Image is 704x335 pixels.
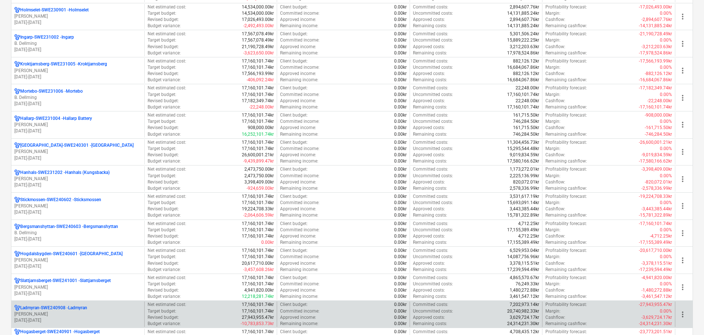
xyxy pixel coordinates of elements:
[639,4,672,10] p: -17,026,493.00kr
[242,58,274,64] p: 17,160,101.74kr
[545,44,565,50] p: Cashflow :
[645,71,672,77] p: -882,126.12kr
[280,92,319,98] p: Committed income :
[413,118,453,125] p: Uncommitted costs :
[413,112,448,118] p: Committed costs :
[280,44,316,50] p: Approved income :
[14,263,141,270] p: [DATE] - [DATE]
[413,17,445,23] p: Approved costs :
[280,179,316,185] p: Approved income :
[413,125,445,131] p: Approved costs :
[394,64,407,71] p: 0.00kr
[280,31,308,37] p: Client budget :
[242,71,274,77] p: 17,566,193.99kr
[242,10,274,17] p: 14,534,000.00kr
[244,173,274,179] p: 2,473,750.00kr
[545,85,587,91] p: Profitability forecast :
[242,131,274,138] p: 16,252,101.74kr
[14,61,141,80] div: Kroktjarnsberg-SWE231005 -Kroktjarnsberg[PERSON_NAME][DATE]-[DATE]
[513,71,539,77] p: 882,126.12kr
[678,39,687,48] span: more_vert
[507,92,539,98] p: 17,160,101.74kr
[545,131,587,138] p: Remaining cashflow :
[513,125,539,131] p: 161,715.50kr
[413,77,447,83] p: Remaining costs :
[280,10,319,17] p: Committed income :
[639,139,672,146] p: -26,600,001.21kr
[394,185,407,192] p: 0.00kr
[148,112,186,118] p: Net estimated cost :
[413,152,445,158] p: Approved costs :
[545,92,560,98] p: Margin :
[244,179,274,185] p: 3,398,409.00kr
[413,92,453,98] p: Uncommitted costs :
[678,283,687,292] span: more_vert
[413,4,448,10] p: Committed costs :
[394,158,407,164] p: 0.00kr
[394,50,407,56] p: 0.00kr
[280,125,316,131] p: Approved income :
[507,146,539,152] p: 15,295,544.48kr
[545,10,560,17] p: Margin :
[513,179,539,185] p: 820,072.01kr
[20,251,123,257] p: Hogdalsbygden-SWE240601 - [GEOGRAPHIC_DATA]
[14,101,141,107] p: [DATE] - [DATE]
[148,64,176,71] p: Target budget :
[507,10,539,17] p: 14,131,885.24kr
[14,170,141,188] div: Hanhals-SWE231202 -Hanhals (Kungsbacka)[PERSON_NAME][DATE]-[DATE]
[14,142,141,161] div: [GEOGRAPHIC_DATA]-SWE240301 -[GEOGRAPHIC_DATA][PERSON_NAME][DATE]-[DATE]
[280,23,318,29] p: Remaining income :
[394,4,407,10] p: 0.00kr
[14,88,20,95] div: Project has multi currencies enabled
[394,131,407,138] p: 0.00kr
[545,139,587,146] p: Profitability forecast :
[545,23,587,29] p: Remaining cashflow :
[545,112,587,118] p: Profitability forecast :
[148,58,186,64] p: Net estimated cost :
[280,64,319,71] p: Committed income :
[148,85,186,91] p: Net estimated cost :
[645,131,672,138] p: -746,284.50kr
[507,64,539,71] p: 16,684,067.86kr
[14,142,20,149] div: Project has multi currencies enabled
[148,146,176,152] p: Target budget :
[507,37,539,43] p: 15,889,222.25kr
[394,139,407,146] p: 0.00kr
[639,85,672,91] p: -17,182,349.74kr
[394,112,407,118] p: 0.00kr
[148,152,179,158] p: Revised budget :
[545,4,587,10] p: Profitability forecast :
[280,146,319,152] p: Committed income :
[545,17,565,23] p: Cashflow :
[148,37,176,43] p: Target budget :
[242,98,274,104] p: 17,182,349.74kr
[394,125,407,131] p: 0.00kr
[148,104,181,110] p: Budget variance :
[280,17,316,23] p: Approved income :
[639,58,672,64] p: -17,566,193.99kr
[545,64,560,71] p: Margin :
[148,185,181,192] p: Budget variance :
[14,257,141,263] p: [PERSON_NAME]
[645,112,672,118] p: -908,000.00kr
[545,185,587,192] p: Remaining cashflow :
[280,50,318,56] p: Remaining income :
[280,58,308,64] p: Client budget :
[513,118,539,125] p: 746,284.50kr
[545,77,587,83] p: Remaining cashflow :
[413,98,445,104] p: Approved costs :
[280,112,308,118] p: Client budget :
[148,44,179,50] p: Revised budget :
[14,251,141,270] div: Hogdalsbygden-SWE240601 -[GEOGRAPHIC_DATA][PERSON_NAME][DATE]-[DATE]
[545,173,560,179] p: Margin :
[510,4,539,10] p: 2,894,607.76kr
[14,128,141,134] p: [DATE] - [DATE]
[148,10,176,17] p: Target budget :
[413,104,447,110] p: Remaining costs :
[394,193,407,200] p: 0.00kr
[678,202,687,210] span: more_vert
[394,104,407,110] p: 0.00kr
[678,93,687,102] span: more_vert
[413,58,448,64] p: Committed costs :
[14,251,20,257] div: Project has multi currencies enabled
